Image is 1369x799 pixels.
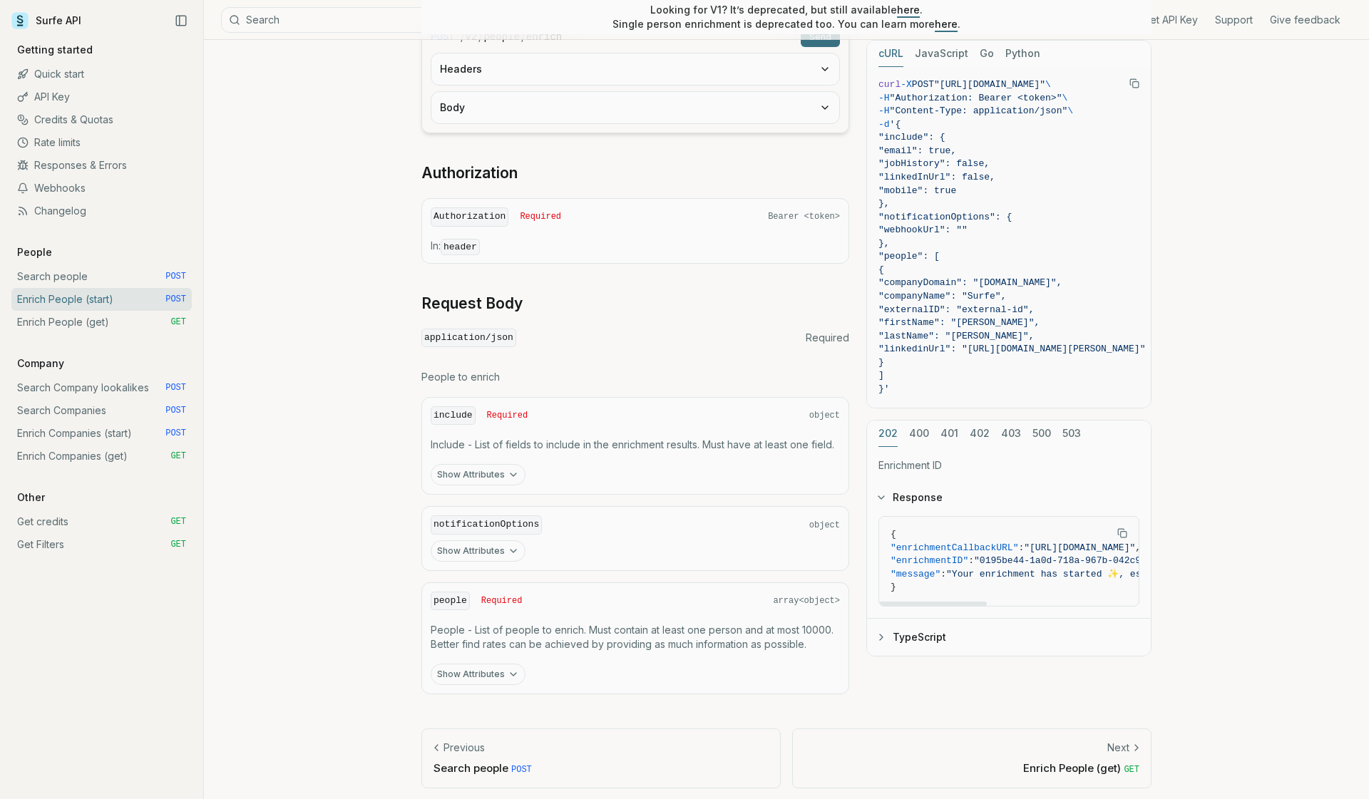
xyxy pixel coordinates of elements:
button: Copy Text [1112,522,1133,544]
span: "companyDomain": "[DOMAIN_NAME]", [878,277,1062,288]
span: GET [170,450,186,462]
span: Required [481,595,523,607]
span: GET [1124,765,1139,775]
span: "message" [891,569,940,579]
span: \ [1062,93,1067,103]
button: Show Attributes [431,664,525,685]
span: } [878,357,884,368]
button: Collapse Sidebar [170,10,192,31]
span: '{ [890,119,901,130]
a: Search people POST [11,265,192,288]
span: } [891,582,896,592]
a: Webhooks [11,177,192,200]
button: Go [980,41,994,67]
button: JavaScript [915,41,968,67]
span: : [968,555,974,566]
p: In: [431,239,840,254]
span: ] [878,370,884,381]
code: notificationOptions [431,515,542,535]
span: Bearer <token> [768,211,840,222]
a: Get Filters GET [11,533,192,556]
span: "externalID": "external-id", [878,304,1034,315]
a: Give feedback [1270,13,1340,27]
span: "companyName": "Surfe", [878,291,1006,301]
p: Looking for V1? It’s deprecated, but still available . Single person enrichment is deprecated too... [612,3,960,31]
button: 401 [940,421,958,447]
a: Enrich People (get) GET [11,311,192,334]
span: curl [878,79,901,90]
a: Enrich Companies (get) GET [11,445,192,468]
code: application/json [421,329,516,348]
span: \ [1067,105,1073,116]
span: "firstName": "[PERSON_NAME]", [878,317,1040,328]
a: Enrich Companies (start) POST [11,422,192,445]
span: POST [165,405,186,416]
span: { [891,529,896,540]
span: { [878,264,884,275]
span: "email": true, [878,145,956,156]
p: People to enrich [421,370,849,384]
span: -d [878,119,890,130]
button: TypeScript [867,619,1151,656]
a: Responses & Errors [11,154,192,177]
a: Get API Key [1143,13,1198,27]
span: "enrichmentCallbackURL" [891,542,1018,553]
span: "webhookUrl": "" [878,225,968,235]
button: cURL [878,41,903,67]
span: "Authorization: Bearer <token>" [890,93,1062,103]
span: : [940,569,946,579]
code: Authorization [431,207,508,227]
a: Request Body [421,294,523,314]
span: object [809,410,840,421]
a: NextEnrich People (get) GET [792,728,1152,788]
a: Search Company lookalikes POST [11,376,192,399]
span: POST [511,765,532,775]
button: Headers [431,53,839,85]
p: Company [11,356,70,371]
span: -H [878,93,890,103]
a: Quick start [11,63,192,86]
a: API Key [11,86,192,108]
p: Getting started [11,43,98,57]
code: people [431,592,470,611]
p: People - List of people to enrich. Must contain at least one person and at most 10000. Better fin... [431,623,840,651]
button: Show Attributes [431,540,525,562]
span: }, [878,238,890,249]
button: Copy Text [1124,73,1145,94]
p: Enrichment ID [878,458,1139,473]
span: "notificationOptions": { [878,212,1012,222]
a: PreviousSearch people POST [421,728,781,788]
a: Rate limits [11,131,192,154]
span: "linkedinUrl": "[URL][DOMAIN_NAME][PERSON_NAME]" [878,344,1145,354]
a: Credits & Quotas [11,108,192,131]
p: Search people [434,761,769,775]
span: GET [170,539,186,550]
button: 400 [909,421,929,447]
button: Body [431,92,839,123]
p: Next [1107,741,1129,755]
span: \ [1045,79,1051,90]
span: Required [487,410,528,421]
span: "0195be44-1a0d-718a-967b-042c9d17ffd7" [974,555,1185,566]
span: "include": { [878,132,945,143]
span: "enrichmentID" [891,555,968,566]
p: Include - List of fields to include in the enrichment results. Must have at least one field. [431,438,840,452]
p: Other [11,490,51,505]
span: "jobHistory": false, [878,158,990,169]
span: GET [170,316,186,328]
button: 503 [1062,421,1081,447]
span: }' [878,383,890,394]
button: Show Attributes [431,464,525,485]
span: "[URL][DOMAIN_NAME]" [1024,542,1135,553]
a: Get credits GET [11,510,192,533]
span: "Content-Type: application/json" [890,105,1068,116]
button: Response [867,479,1151,516]
span: POST [165,294,186,305]
code: header [441,239,480,255]
span: "[URL][DOMAIN_NAME]" [934,79,1045,90]
div: Response [867,516,1151,618]
span: "linkedInUrl": false, [878,172,995,182]
button: Python [1005,41,1040,67]
span: POST [912,79,934,90]
span: "lastName": "[PERSON_NAME]", [878,331,1034,341]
